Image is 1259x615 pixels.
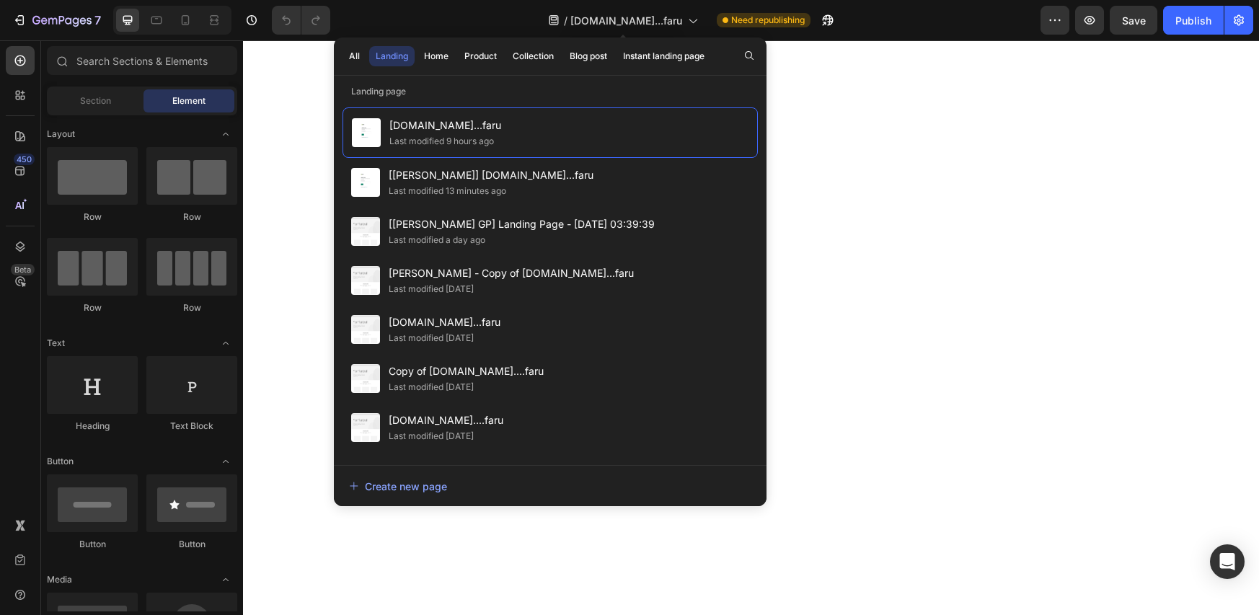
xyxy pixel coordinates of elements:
[564,13,567,28] span: /
[94,12,101,29] p: 7
[47,573,72,586] span: Media
[47,420,138,433] div: Heading
[389,282,474,296] div: Last modified [DATE]
[272,6,330,35] div: Undo/Redo
[47,538,138,551] div: Button
[389,216,655,233] span: [[PERSON_NAME] GP] Landing Page - [DATE] 03:39:39
[349,479,447,494] div: Create new page
[1163,6,1224,35] button: Publish
[334,84,767,99] p: Landing page
[464,50,497,63] div: Product
[214,123,237,146] span: Toggle open
[348,472,752,500] button: Create new page
[47,46,237,75] input: Search Sections & Elements
[424,50,449,63] div: Home
[389,363,544,380] span: Copy of [DOMAIN_NAME]....faru
[1122,14,1146,27] span: Save
[14,154,35,165] div: 450
[389,117,501,134] span: [DOMAIN_NAME]...faru
[146,301,237,314] div: Row
[47,128,75,141] span: Layout
[389,380,474,394] div: Last modified [DATE]
[214,332,237,355] span: Toggle open
[513,50,554,63] div: Collection
[1175,13,1211,28] div: Publish
[389,412,503,429] span: [DOMAIN_NAME]....faru
[623,50,704,63] div: Instant landing page
[563,46,614,66] button: Blog post
[570,13,682,28] span: [DOMAIN_NAME]...faru
[389,314,500,331] span: [DOMAIN_NAME]...faru
[376,50,408,63] div: Landing
[47,455,74,468] span: Button
[11,264,35,275] div: Beta
[6,6,107,35] button: 7
[389,331,474,345] div: Last modified [DATE]
[47,211,138,224] div: Row
[458,46,503,66] button: Product
[214,450,237,473] span: Toggle open
[389,184,506,198] div: Last modified 13 minutes ago
[389,134,494,149] div: Last modified 9 hours ago
[47,301,138,314] div: Row
[146,538,237,551] div: Button
[389,265,634,282] span: [PERSON_NAME] - Copy of [DOMAIN_NAME]...faru
[731,14,805,27] span: Need republishing
[389,233,485,247] div: Last modified a day ago
[80,94,111,107] span: Section
[214,568,237,591] span: Toggle open
[1110,6,1157,35] button: Save
[349,50,360,63] div: All
[146,211,237,224] div: Row
[243,40,1259,615] iframe: Design area
[570,50,607,63] div: Blog post
[146,420,237,433] div: Text Block
[389,167,593,184] span: [[PERSON_NAME]] [DOMAIN_NAME]...faru
[418,46,455,66] button: Home
[47,337,65,350] span: Text
[506,46,560,66] button: Collection
[369,46,415,66] button: Landing
[389,429,474,443] div: Last modified [DATE]
[343,46,366,66] button: All
[172,94,206,107] span: Element
[1210,544,1245,579] div: Open Intercom Messenger
[617,46,711,66] button: Instant landing page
